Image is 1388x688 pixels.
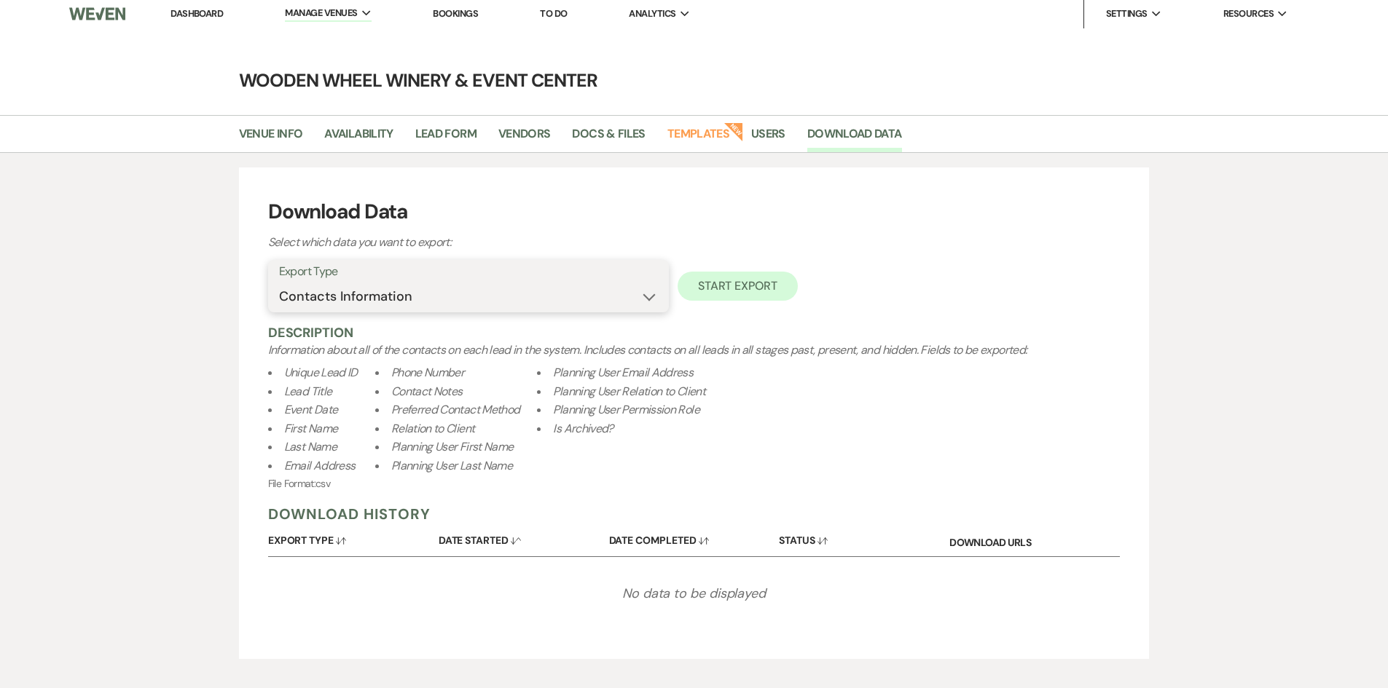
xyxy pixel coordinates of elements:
a: Bookings [433,7,478,20]
span: Settings [1106,7,1148,21]
a: Venue Info [239,124,303,152]
li: Planning User Last Name [375,456,520,475]
div: Information about all of the contacts on each lead in the system. Includes contacts on all leads ... [268,341,1121,476]
li: Last Name [268,438,358,456]
button: Date Completed [609,523,780,552]
li: Lead Title [268,382,358,401]
li: Planning User Relation to Client [537,382,705,401]
div: No data to be displayed [268,557,1121,630]
span: Fields to be exported: [268,342,1121,476]
span: Manage Venues [285,6,357,20]
h4: Wooden Wheel Winery & Event Center [170,68,1219,93]
button: Export Type [268,523,439,552]
div: Download URLs [949,523,1120,556]
a: Availability [324,124,393,152]
li: Relation to Client [375,419,520,438]
button: Date Started [439,523,609,552]
h3: Download Data [268,197,1121,227]
h5: Description [268,324,1121,341]
p: File Format: csv [268,476,1121,491]
a: Lead Form [415,124,477,152]
p: Select which data you want to export: [268,233,778,252]
button: Start Export [678,272,798,301]
span: Analytics [629,7,675,21]
a: Vendors [498,124,551,152]
a: Download Data [807,124,902,152]
li: Preferred Contact Method [375,400,520,419]
button: Status [779,523,949,552]
li: Is Archived? [537,419,705,438]
a: Templates [667,124,729,152]
li: Event Date [268,400,358,419]
li: Contact Notes [375,382,520,401]
li: Unique Lead ID [268,363,358,382]
li: Email Address [268,456,358,475]
a: Dashboard [170,7,223,20]
h5: Download History [268,505,1121,523]
label: Export Type [279,261,658,282]
strong: New [724,121,744,141]
a: Users [751,124,785,152]
span: Resources [1223,7,1274,21]
li: Planning User Permission Role [537,400,705,419]
a: To Do [540,7,567,20]
li: Planning User First Name [375,438,520,456]
li: Phone Number [375,363,520,382]
li: Planning User Email Address [537,363,705,382]
a: Docs & Files [572,124,645,152]
li: First Name [268,419,358,438]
